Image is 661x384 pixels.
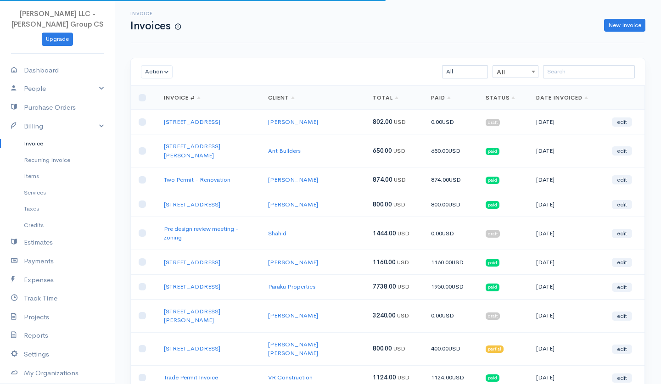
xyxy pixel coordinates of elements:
td: 400.00 [424,332,478,365]
span: USD [452,373,464,381]
a: edit [612,146,632,156]
span: 1124.00 [373,373,396,381]
a: [PERSON_NAME] [268,118,318,126]
a: Ant Builders [268,147,301,155]
span: How to create your first Invoice? [175,23,181,31]
td: [DATE] [529,217,605,250]
span: USD [449,176,461,184]
a: [PERSON_NAME] [268,258,318,266]
span: USD [397,258,409,266]
td: 0.00 [424,299,478,332]
td: [DATE] [529,110,605,134]
span: USD [448,345,460,352]
span: USD [448,200,460,208]
a: [STREET_ADDRESS] [164,258,220,266]
td: 1160.00 [424,250,478,274]
span: USD [452,258,464,266]
span: 802.00 [373,118,392,126]
td: 650.00 [424,134,478,167]
td: [DATE] [529,274,605,299]
a: [STREET_ADDRESS] [164,118,220,126]
a: Date Invoiced [536,94,588,101]
a: edit [612,200,632,209]
a: Shahid [268,229,286,237]
span: USD [442,229,454,237]
span: paid [486,201,499,208]
span: USD [398,229,409,237]
a: [STREET_ADDRESS] [164,200,220,208]
span: paid [486,148,499,155]
span: USD [448,147,460,155]
a: edit [612,283,632,292]
a: edit [612,312,632,321]
span: USD [394,118,406,126]
a: [STREET_ADDRESS][PERSON_NAME] [164,307,220,324]
button: Action [141,65,173,78]
span: partial [486,345,504,353]
td: 874.00 [424,167,478,192]
a: Status [486,94,515,101]
a: [PERSON_NAME] [PERSON_NAME] [268,340,318,357]
a: [STREET_ADDRESS] [164,345,220,352]
span: USD [393,345,405,352]
span: USD [442,312,454,319]
a: [PERSON_NAME] [268,312,318,319]
a: Upgrade [42,33,73,46]
span: USD [393,147,405,155]
span: 800.00 [373,345,392,352]
span: USD [442,118,454,126]
span: paid [486,284,499,291]
a: Two Permit - Renovation [164,176,230,184]
a: edit [612,175,632,184]
a: edit [612,117,632,127]
a: Pre design review meeting - zoning [164,225,239,242]
span: draft [486,119,500,126]
span: USD [393,200,405,208]
a: [STREET_ADDRESS] [164,283,220,290]
span: [PERSON_NAME] LLC - [PERSON_NAME] Group CS [11,9,104,28]
a: Invoice # [164,94,201,101]
span: USD [398,283,409,290]
span: 650.00 [373,147,392,155]
span: 1444.00 [373,229,396,237]
a: edit [612,258,632,267]
span: USD [394,176,406,184]
a: Trade Permit Invoice [164,373,218,381]
td: [DATE] [529,167,605,192]
span: draft [486,312,500,320]
td: [DATE] [529,134,605,167]
a: Paraku Properties [268,283,315,290]
a: [PERSON_NAME] [268,176,318,184]
td: 1950.00 [424,274,478,299]
input: Search [543,65,635,78]
span: paid [486,177,499,184]
span: paid [486,259,499,266]
a: edit [612,229,632,238]
a: New Invoice [604,19,645,32]
span: USD [397,312,409,319]
td: 0.00 [424,217,478,250]
span: 1160.00 [373,258,396,266]
span: All [493,66,538,78]
a: [STREET_ADDRESS][PERSON_NAME] [164,142,220,159]
a: edit [612,345,632,354]
a: VR Construction [268,373,313,381]
span: draft [486,230,500,237]
span: All [493,65,538,78]
td: [DATE] [529,332,605,365]
a: Total [373,94,398,101]
td: 0.00 [424,110,478,134]
span: 3240.00 [373,312,396,319]
a: Paid [431,94,451,101]
td: [DATE] [529,250,605,274]
a: Client [268,94,295,101]
a: edit [612,373,632,383]
td: [DATE] [529,192,605,217]
a: [PERSON_NAME] [268,200,318,208]
span: USD [398,373,409,381]
span: 800.00 [373,200,392,208]
td: [DATE] [529,299,605,332]
span: USD [452,283,464,290]
td: 800.00 [424,192,478,217]
span: 7738.00 [373,283,396,290]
